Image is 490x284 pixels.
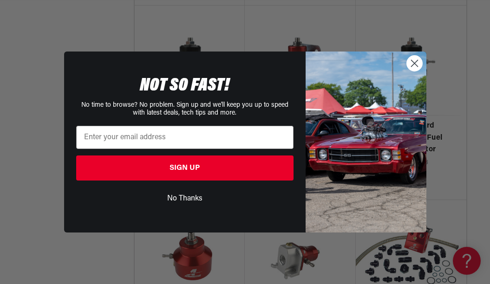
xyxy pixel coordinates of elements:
[76,155,294,181] button: SIGN UP
[76,126,294,149] input: Enter your email address
[306,52,426,232] img: 85cdd541-2605-488b-b08c-a5ee7b438a35.jpeg
[140,77,229,95] span: NOT SO FAST!
[406,55,423,71] button: Close dialog
[81,102,288,116] span: No time to browse? No problem. Sign up and we'll keep you up to speed with latest deals, tech tip...
[76,190,294,207] button: No Thanks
